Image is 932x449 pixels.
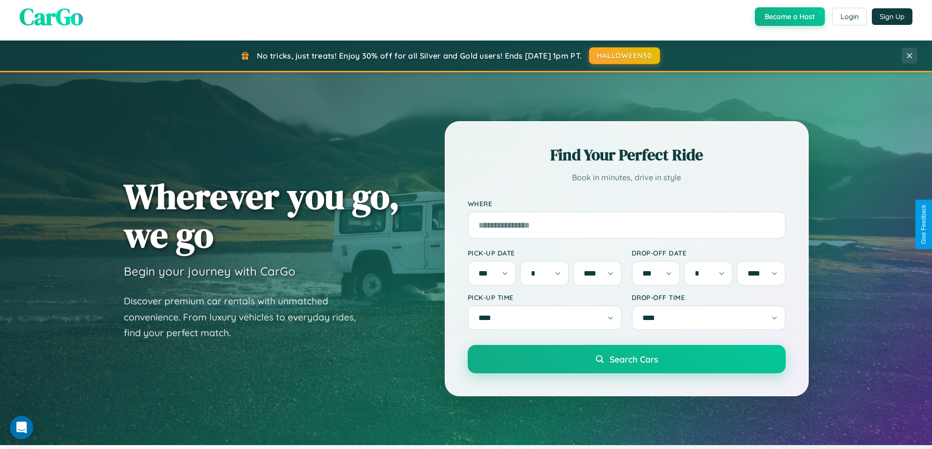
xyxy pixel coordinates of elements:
button: Login [832,8,867,25]
span: No tricks, just treats! Enjoy 30% off for all Silver and Gold users! Ends [DATE] 1pm PT. [257,51,582,61]
p: Discover premium car rentals with unmatched convenience. From luxury vehicles to everyday rides, ... [124,293,368,341]
button: Become a Host [755,7,825,26]
label: Drop-off Date [632,249,786,257]
label: Drop-off Time [632,293,786,301]
button: Search Cars [468,345,786,373]
iframe: Intercom live chat [10,416,33,439]
h2: Find Your Perfect Ride [468,144,786,166]
h3: Begin your journey with CarGo [124,264,296,278]
h1: Wherever you go, we go [124,177,400,254]
div: Give Feedback [920,205,927,244]
span: CarGo [20,0,83,33]
button: HALLOWEEN30 [589,47,660,64]
span: Search Cars [610,354,658,364]
button: Sign Up [872,8,912,25]
p: Book in minutes, drive in style [468,171,786,185]
label: Pick-up Date [468,249,622,257]
label: Where [468,199,786,208]
label: Pick-up Time [468,293,622,301]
